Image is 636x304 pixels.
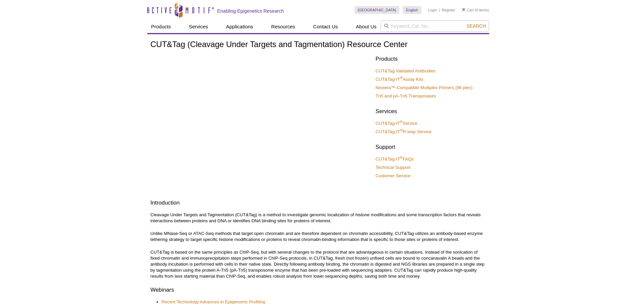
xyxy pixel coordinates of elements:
[462,8,474,12] a: Cart
[376,85,472,91] a: Nextera™-Compatible Multiplex Primers (96 plex)
[442,8,455,12] a: Register
[376,93,436,99] a: Tn5 and pA-Tn5 Transposases
[267,20,299,33] a: Resources
[428,8,437,12] a: Login
[151,212,486,224] p: Cleavage Under Targets and Tagmentation (CUT&Tag) is a method to investigate genomic localization...
[151,54,371,178] iframe: [WEBINAR] Improved Chromatin Analysis with CUT&Tag Assays
[222,20,257,33] a: Applications
[403,6,421,14] a: English
[151,231,486,243] p: Unlike MNase-Seq or ATAC-Seq methods that target open chromatin and are therefore dependent on ch...
[464,23,488,29] button: Search
[466,23,486,29] span: Search
[439,6,440,14] li: |
[376,143,486,151] h2: Support
[381,20,489,32] input: Keyword, Cat. No.
[400,76,403,80] sup: ®
[376,55,486,63] h2: Products
[147,20,175,33] a: Products
[462,8,465,11] img: Your Cart
[151,286,486,294] h2: Webinars
[376,129,432,135] a: CUT&Tag-IT®R-loop Service
[355,6,400,14] a: [GEOGRAPHIC_DATA]
[376,173,411,179] a: Customer Service
[400,120,403,124] sup: ®
[151,199,486,207] h2: Introduction
[400,128,403,132] sup: ®
[185,20,212,33] a: Services
[151,40,486,50] h1: CUT&Tag (Cleavage Under Targets and Tagmentation) Resource Center
[376,68,435,74] a: CUT&Tag Validated Antibodies
[376,165,411,171] a: Technical Support
[376,156,414,162] a: CUT&Tag-IT®FAQs
[462,6,489,14] li: (0 items)
[151,249,486,279] p: CUT&Tag is based on the same principles as ChIP-Seq, but with several changes to the protocol tha...
[309,20,342,33] a: Contact Us
[217,8,284,14] h2: Enabling Epigenetics Research
[376,76,423,82] a: CUT&Tag-IT®Assay Kits
[376,120,417,126] a: CUT&Tag-IT®Service
[352,20,381,33] a: About Us
[376,107,486,115] h2: Services
[400,156,403,160] sup: ®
